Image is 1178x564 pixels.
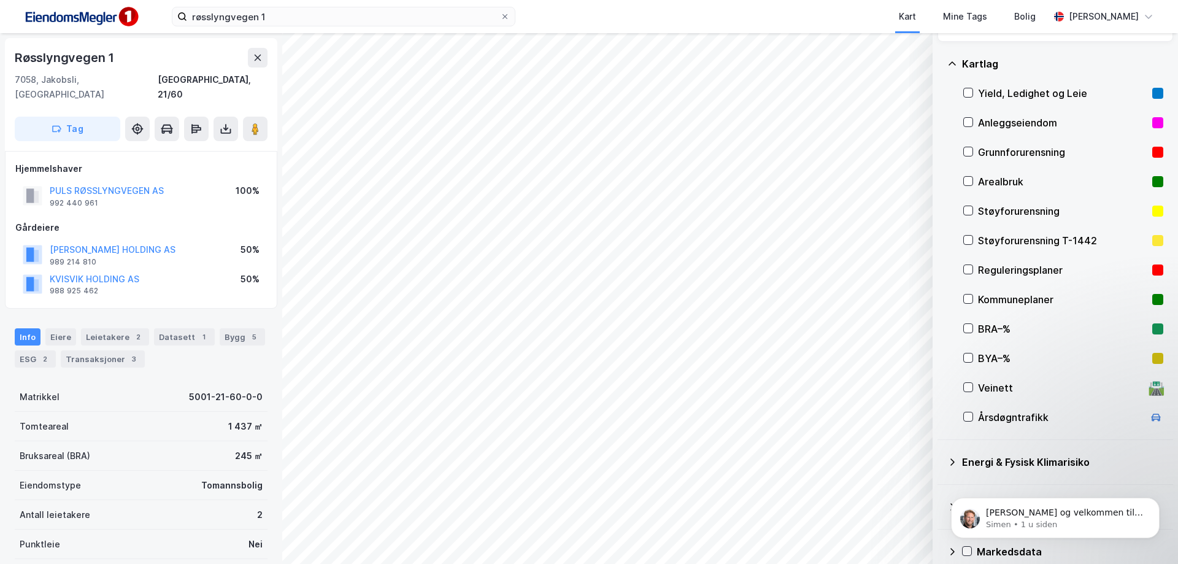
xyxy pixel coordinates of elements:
[189,390,263,404] div: 5001-21-60-0-0
[978,410,1144,425] div: Årsdøgntrafikk
[61,350,145,368] div: Transaksjoner
[128,353,140,365] div: 3
[158,72,268,102] div: [GEOGRAPHIC_DATA], 21/60
[248,331,260,343] div: 5
[978,145,1147,160] div: Grunnforurensning
[15,48,117,68] div: Røsslyngvegen 1
[978,86,1147,101] div: Yield, Ledighet og Leie
[20,419,69,434] div: Tomteareal
[978,115,1147,130] div: Anleggseiendom
[962,56,1163,71] div: Kartlag
[20,478,81,493] div: Eiendomstype
[15,220,267,235] div: Gårdeiere
[978,174,1147,189] div: Arealbruk
[978,351,1147,366] div: BYA–%
[50,257,96,267] div: 989 214 810
[943,9,987,24] div: Mine Tags
[1014,9,1036,24] div: Bolig
[978,292,1147,307] div: Kommuneplaner
[235,449,263,463] div: 245 ㎡
[53,47,212,58] p: Message from Simen, sent 1 u siden
[45,328,76,346] div: Eiere
[20,508,90,522] div: Antall leietakere
[248,537,263,552] div: Nei
[201,478,263,493] div: Tomannsbolig
[187,7,500,26] input: Søk på adresse, matrikkel, gårdeiere, leietakere eller personer
[1069,9,1139,24] div: [PERSON_NAME]
[15,161,267,176] div: Hjemmelshaver
[154,328,215,346] div: Datasett
[15,72,158,102] div: 7058, Jakobsli, [GEOGRAPHIC_DATA]
[20,537,60,552] div: Punktleie
[978,322,1147,336] div: BRA–%
[978,233,1147,248] div: Støyforurensning T-1442
[50,286,98,296] div: 988 925 462
[15,350,56,368] div: ESG
[50,198,98,208] div: 992 440 961
[220,328,265,346] div: Bygg
[132,331,144,343] div: 2
[20,449,90,463] div: Bruksareal (BRA)
[257,508,263,522] div: 2
[228,419,263,434] div: 1 437 ㎡
[198,331,210,343] div: 1
[81,328,149,346] div: Leietakere
[20,390,60,404] div: Matrikkel
[15,328,40,346] div: Info
[962,455,1163,469] div: Energi & Fysisk Klimarisiko
[20,3,142,31] img: F4PB6Px+NJ5v8B7XTbfpPpyloAAAAASUVORK5CYII=
[978,204,1147,218] div: Støyforurensning
[978,263,1147,277] div: Reguleringsplaner
[1148,380,1165,396] div: 🛣️
[978,381,1144,395] div: Veinett
[236,183,260,198] div: 100%
[241,272,260,287] div: 50%
[39,353,51,365] div: 2
[15,117,120,141] button: Tag
[933,472,1178,558] iframe: Intercom notifications melding
[241,242,260,257] div: 50%
[899,9,916,24] div: Kart
[53,36,210,95] span: [PERSON_NAME] og velkommen til Newsec Maps, [PERSON_NAME] det er du lurer på så er det bare å ta ...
